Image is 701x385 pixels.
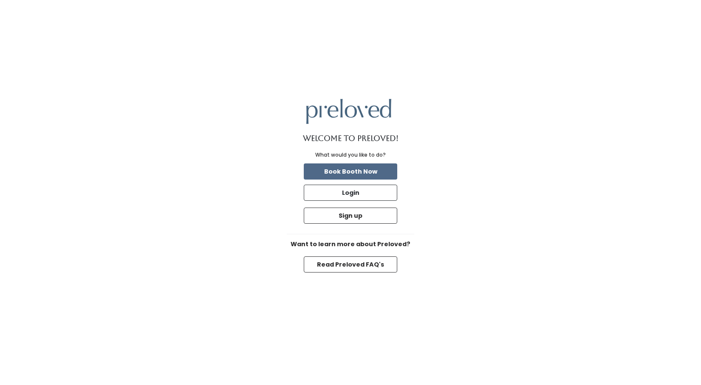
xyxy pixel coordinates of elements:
button: Sign up [304,208,397,224]
a: Login [302,183,399,202]
a: Sign up [302,206,399,225]
h1: Welcome to Preloved! [303,134,399,143]
button: Login [304,185,397,201]
button: Read Preloved FAQ's [304,256,397,273]
div: What would you like to do? [315,151,386,159]
img: preloved logo [306,99,391,124]
button: Book Booth Now [304,163,397,180]
h6: Want to learn more about Preloved? [287,241,414,248]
